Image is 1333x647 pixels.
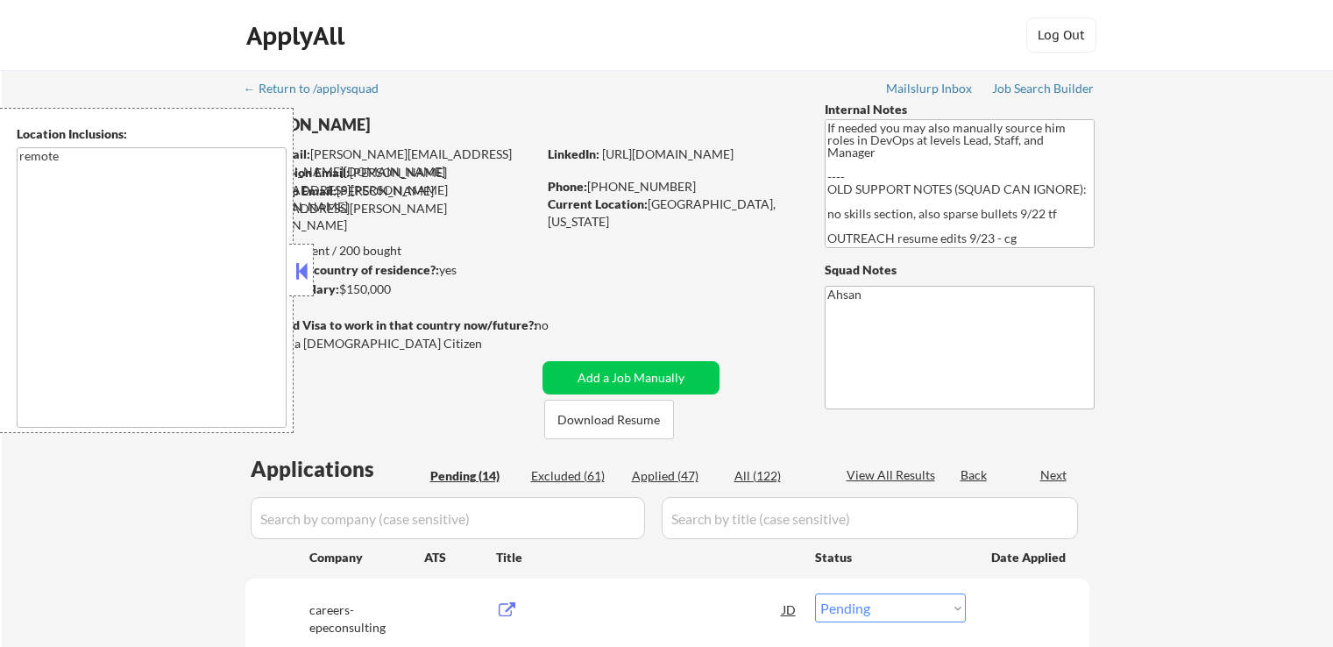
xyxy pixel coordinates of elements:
div: Squad Notes [825,261,1095,279]
div: Job Search Builder [992,82,1095,95]
div: Back [961,466,989,484]
div: [PERSON_NAME][EMAIL_ADDRESS][PERSON_NAME][DOMAIN_NAME] [246,164,536,216]
div: [PERSON_NAME][EMAIL_ADDRESS][PERSON_NAME][DOMAIN_NAME] [246,146,536,180]
button: Download Resume [544,400,674,439]
a: Mailslurp Inbox [886,82,974,99]
a: [URL][DOMAIN_NAME] [602,146,734,161]
a: ← Return to /applysquad [244,82,395,99]
div: JD [781,594,798,625]
div: Pending (14) [430,467,518,485]
div: View All Results [847,466,940,484]
strong: Phone: [548,179,587,194]
input: Search by company (case sensitive) [251,497,645,539]
div: $150,000 [245,281,536,298]
div: Excluded (61) [531,467,619,485]
div: Internal Notes [825,101,1095,118]
div: Yes, I am a [DEMOGRAPHIC_DATA] Citizen [245,335,542,352]
strong: Can work in country of residence?: [245,262,439,277]
div: [PHONE_NUMBER] [548,178,796,196]
button: Add a Job Manually [542,361,720,395]
div: Applications [251,459,424,480]
div: Date Applied [991,549,1068,566]
div: [PERSON_NAME][EMAIL_ADDRESS][PERSON_NAME][DOMAIN_NAME] [245,182,536,234]
strong: Current Location: [548,196,648,211]
div: All (122) [734,467,822,485]
div: Next [1040,466,1068,484]
strong: LinkedIn: [548,146,599,161]
div: Location Inclusions: [17,125,287,143]
div: [PERSON_NAME] [245,114,606,136]
div: ← Return to /applysquad [244,82,395,95]
div: Mailslurp Inbox [886,82,974,95]
div: Title [496,549,798,566]
a: Job Search Builder [992,82,1095,99]
div: ATS [424,549,496,566]
div: Applied (47) [632,467,720,485]
div: Company [309,549,424,566]
div: Status [815,541,966,572]
div: careers-epeconsulting [309,601,424,636]
input: Search by title (case sensitive) [662,497,1078,539]
button: Log Out [1026,18,1096,53]
div: [GEOGRAPHIC_DATA], [US_STATE] [548,196,796,230]
div: no [535,316,585,334]
div: yes [245,261,531,279]
div: 47 sent / 200 bought [245,242,536,260]
strong: Will need Visa to work in that country now/future?: [245,317,537,332]
div: ApplyAll [246,21,350,51]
